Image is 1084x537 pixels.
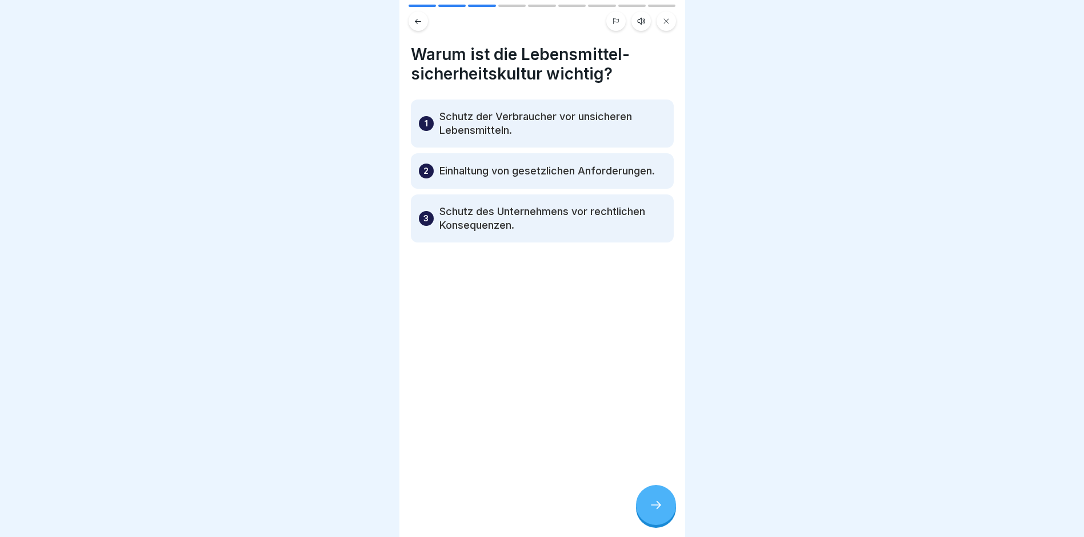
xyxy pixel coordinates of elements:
[423,164,429,178] p: 2
[439,205,666,232] p: Schutz des Unternehmens vor rechtlichen Konsequenzen.
[439,110,666,137] p: Schutz der Verbraucher vor unsicheren Lebensmitteln.
[425,117,428,130] p: 1
[411,45,674,83] h4: Warum ist die Lebensmittel-sicherheitskultur wichtig?
[423,212,429,225] p: 3
[439,164,655,178] p: Einhaltung von gesetzlichen Anforderungen.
